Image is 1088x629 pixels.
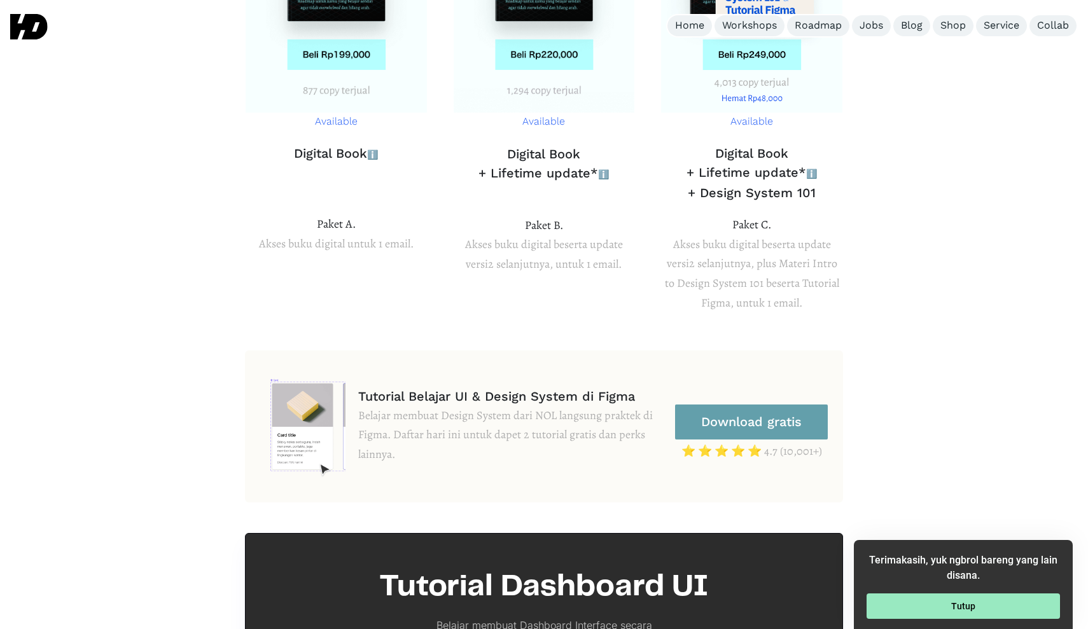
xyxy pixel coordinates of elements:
h3: Digital Book + Lifetime update* [453,144,636,184]
p: Akses buku digital untuk 1 email. [245,214,428,253]
span: ℹ️ [367,149,378,160]
div: Belajar membuat Design System dari NOL langsung praktek di Figma. Daftar hari ini untuk dapet 2 t... [358,406,667,464]
div: Home [675,19,704,32]
div: Collab [1037,19,1069,32]
a: Workshops [715,15,785,36]
span: Paket A. [317,216,356,232]
p: Available [454,113,635,131]
p: Available [246,113,427,131]
a: Download gratis [675,404,828,439]
div: Service [984,19,1019,32]
a: Roadmap [787,15,849,36]
div: Workshops [722,19,777,32]
span: Paket C. [732,217,771,232]
span: Paket B. [525,218,563,233]
p: Akses buku digital beserta update versi2 selanjutnya, untuk 1 email. [453,216,636,274]
h1: Tutorial Dashboard UI [379,564,709,610]
a: Home [667,15,712,36]
a: Service [976,15,1027,36]
div: Jobs [860,19,883,32]
h2: Terimakasih, yuk ngbrol bareng yang lain disana. [867,550,1060,583]
a: Collab [1029,15,1077,36]
div: Tutorial Belajar UI & Design System di Figma [358,387,667,406]
div: Roadmap [795,19,842,32]
h3: Digital Book + Lifetime update* + Design System 101 [660,144,843,202]
p: Akses buku digital beserta update versi2 selanjutnya, plus Materi Intro to Design System 101 bese... [660,215,843,312]
span: ℹ️ [598,169,609,179]
a: Jobs [852,15,891,36]
h3: Digital Book [245,144,428,164]
div: Shop [940,19,966,32]
button: Tutup [867,593,1060,619]
div: ⭐ ⭐ ⭐ ⭐ ⭐ 4.7 (10,001+) [675,445,828,459]
a: Shop [933,15,973,36]
a: Blog [893,15,930,36]
span: ℹ️ [806,169,817,179]
div: Blog [901,19,923,32]
p: Available [661,113,842,131]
